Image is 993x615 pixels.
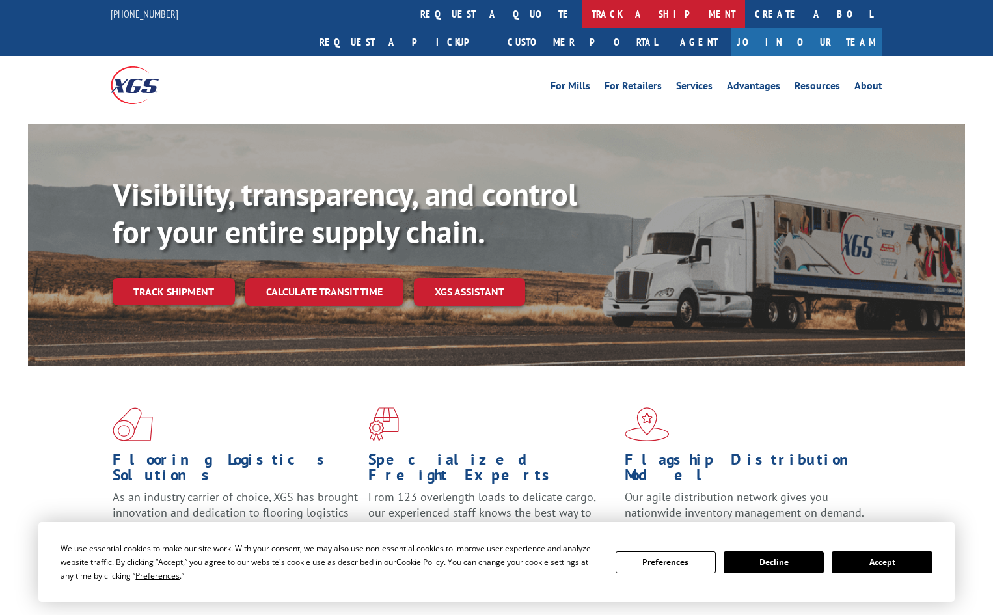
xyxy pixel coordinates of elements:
[498,28,667,56] a: Customer Portal
[605,81,662,95] a: For Retailers
[414,278,525,306] a: XGS ASSISTANT
[38,522,955,602] div: Cookie Consent Prompt
[245,278,403,306] a: Calculate transit time
[310,28,498,56] a: Request a pickup
[396,556,444,567] span: Cookie Policy
[113,174,577,252] b: Visibility, transparency, and control for your entire supply chain.
[724,551,824,573] button: Decline
[625,407,670,441] img: xgs-icon-flagship-distribution-model-red
[616,551,716,573] button: Preferences
[676,81,713,95] a: Services
[854,81,882,95] a: About
[113,489,358,536] span: As an industry carrier of choice, XGS has brought innovation and dedication to flooring logistics...
[832,551,932,573] button: Accept
[113,278,235,305] a: Track shipment
[795,81,840,95] a: Resources
[113,407,153,441] img: xgs-icon-total-supply-chain-intelligence-red
[625,489,864,520] span: Our agile distribution network gives you nationwide inventory management on demand.
[368,489,614,547] p: From 123 overlength loads to delicate cargo, our experienced staff knows the best way to move you...
[625,452,871,489] h1: Flagship Distribution Model
[368,452,614,489] h1: Specialized Freight Experts
[368,407,399,441] img: xgs-icon-focused-on-flooring-red
[113,452,359,489] h1: Flooring Logistics Solutions
[111,7,178,20] a: [PHONE_NUMBER]
[727,81,780,95] a: Advantages
[135,570,180,581] span: Preferences
[731,28,882,56] a: Join Our Team
[61,541,599,582] div: We use essential cookies to make our site work. With your consent, we may also use non-essential ...
[551,81,590,95] a: For Mills
[667,28,731,56] a: Agent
